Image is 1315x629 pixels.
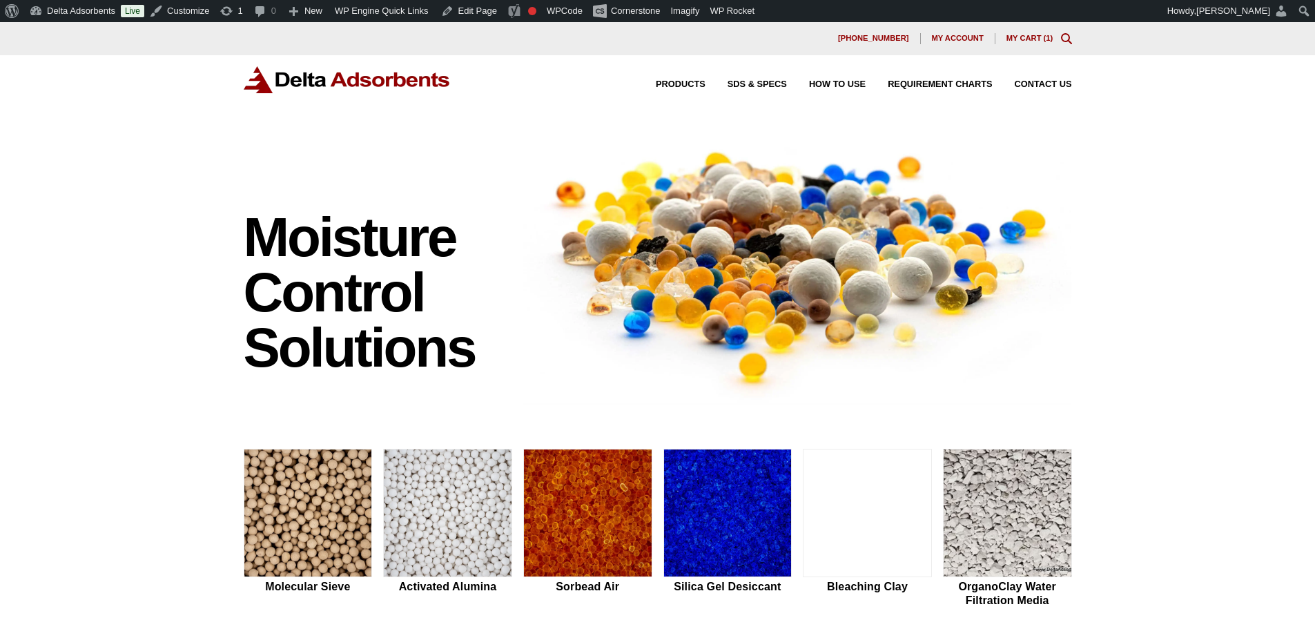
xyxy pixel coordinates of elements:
a: OrganoClay Water Filtration Media [943,449,1072,609]
a: Molecular Sieve [244,449,373,609]
div: Focus keyphrase not set [528,7,536,15]
span: My account [932,35,984,42]
a: Requirement Charts [866,80,992,89]
h2: Activated Alumina [383,580,512,593]
span: How to Use [809,80,866,89]
h2: Bleaching Clay [803,580,932,593]
span: [PHONE_NUMBER] [838,35,909,42]
a: Products [634,80,705,89]
a: Bleaching Clay [803,449,932,609]
h2: Silica Gel Desiccant [663,580,792,593]
a: My Cart (1) [1006,34,1053,42]
span: [PERSON_NAME] [1196,6,1270,16]
img: Image [523,126,1072,405]
a: Sorbead Air [523,449,652,609]
a: How to Use [787,80,866,89]
a: SDS & SPECS [705,80,787,89]
h2: OrganoClay Water Filtration Media [943,580,1072,606]
a: Contact Us [993,80,1072,89]
a: My account [921,33,995,44]
h2: Sorbead Air [523,580,652,593]
a: Silica Gel Desiccant [663,449,792,609]
a: Live [121,5,144,17]
span: Products [656,80,705,89]
span: Requirement Charts [888,80,992,89]
div: Toggle Modal Content [1061,33,1072,44]
span: 1 [1046,34,1050,42]
img: Delta Adsorbents [244,66,451,93]
a: Activated Alumina [383,449,512,609]
a: [PHONE_NUMBER] [827,33,921,44]
h1: Moisture Control Solutions [244,210,510,376]
span: Contact Us [1015,80,1072,89]
span: SDS & SPECS [728,80,787,89]
h2: Molecular Sieve [244,580,373,593]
